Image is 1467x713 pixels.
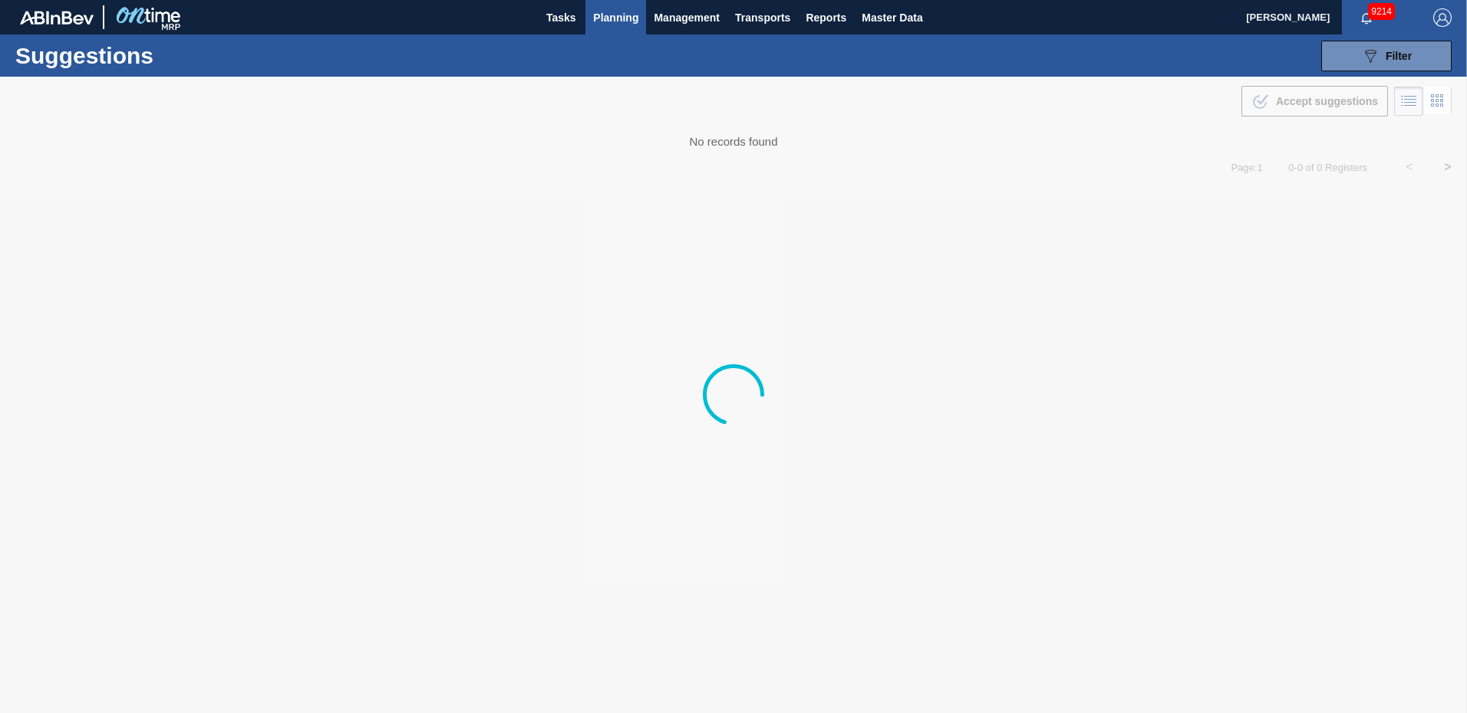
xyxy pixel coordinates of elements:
[806,8,846,27] span: Reports
[654,8,720,27] span: Management
[15,47,288,64] h1: Suggestions
[735,8,790,27] span: Transports
[1433,8,1452,27] img: Logout
[20,11,94,25] img: TNhmsLtSVTkK8tSr43FrP2fwEKptu5GPRR3wAAAABJRU5ErkJggg==
[593,8,638,27] span: Planning
[1386,50,1412,62] span: Filter
[1321,41,1452,71] button: Filter
[544,8,578,27] span: Tasks
[1368,3,1395,20] span: 9214
[1342,7,1391,28] button: Notifications
[862,8,922,27] span: Master Data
